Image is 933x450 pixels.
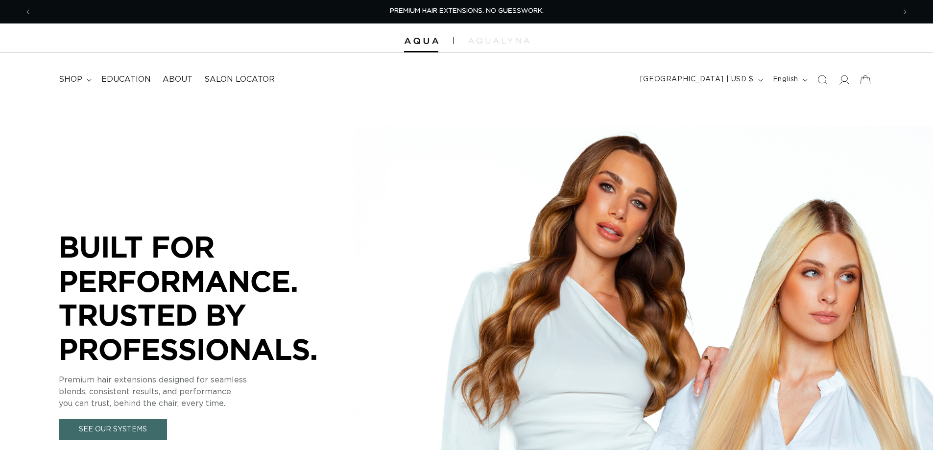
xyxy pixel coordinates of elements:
[894,2,916,21] button: Next announcement
[390,8,544,14] span: PREMIUM HAIR EXTENSIONS. NO GUESSWORK.
[634,71,767,89] button: [GEOGRAPHIC_DATA] | USD $
[59,74,82,85] span: shop
[163,74,192,85] span: About
[59,374,353,409] p: Premium hair extensions designed for seamless blends, consistent results, and performance you can...
[53,69,96,91] summary: shop
[767,71,812,89] button: English
[468,38,529,44] img: aqualyna.com
[812,69,833,91] summary: Search
[96,69,157,91] a: Education
[101,74,151,85] span: Education
[59,230,353,366] p: BUILT FOR PERFORMANCE. TRUSTED BY PROFESSIONALS.
[157,69,198,91] a: About
[773,74,798,85] span: English
[59,419,167,440] a: See Our Systems
[404,38,438,45] img: Aqua Hair Extensions
[17,2,39,21] button: Previous announcement
[198,69,281,91] a: Salon Locator
[204,74,275,85] span: Salon Locator
[640,74,754,85] span: [GEOGRAPHIC_DATA] | USD $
